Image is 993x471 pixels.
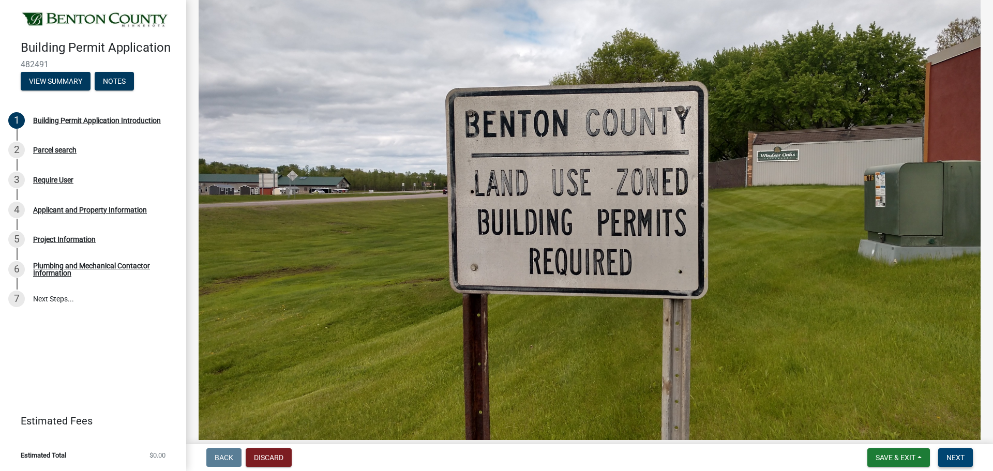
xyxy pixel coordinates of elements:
[876,453,915,462] span: Save & Exit
[8,112,25,129] div: 1
[33,146,77,154] div: Parcel search
[215,453,233,462] span: Back
[33,206,147,214] div: Applicant and Property Information
[21,72,91,90] button: View Summary
[21,11,170,29] img: Benton County, Minnesota
[8,261,25,278] div: 6
[8,142,25,158] div: 2
[21,40,178,55] h4: Building Permit Application
[946,453,965,462] span: Next
[867,448,930,467] button: Save & Exit
[33,117,161,124] div: Building Permit Application Introduction
[149,452,165,459] span: $0.00
[95,78,134,86] wm-modal-confirm: Notes
[206,448,242,467] button: Back
[8,291,25,307] div: 7
[21,59,165,69] span: 482491
[33,236,96,243] div: Project Information
[8,231,25,248] div: 5
[938,448,973,467] button: Next
[33,262,170,277] div: Plumbing and Mechanical Contactor Information
[33,176,73,184] div: Require User
[21,78,91,86] wm-modal-confirm: Summary
[8,202,25,218] div: 4
[95,72,134,90] button: Notes
[8,411,170,431] a: Estimated Fees
[21,452,66,459] span: Estimated Total
[8,172,25,188] div: 3
[246,448,292,467] button: Discard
